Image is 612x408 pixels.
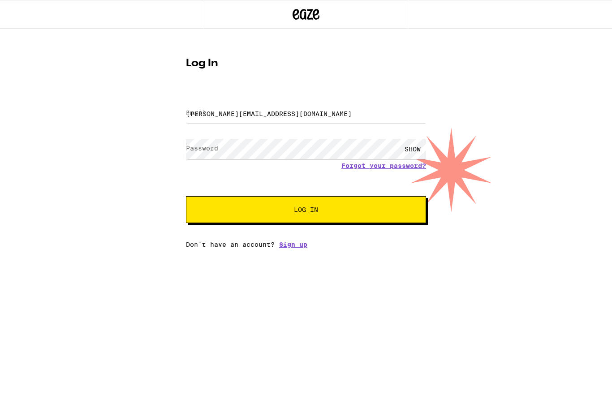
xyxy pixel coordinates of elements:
[186,103,426,124] input: Email
[294,206,318,213] span: Log In
[186,145,218,152] label: Password
[186,109,206,116] label: Email
[279,241,307,248] a: Sign up
[186,241,426,248] div: Don't have an account?
[5,6,65,13] span: Hi. Need any help?
[186,58,426,69] h1: Log In
[186,196,426,223] button: Log In
[399,139,426,159] div: SHOW
[341,162,426,169] a: Forgot your password?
